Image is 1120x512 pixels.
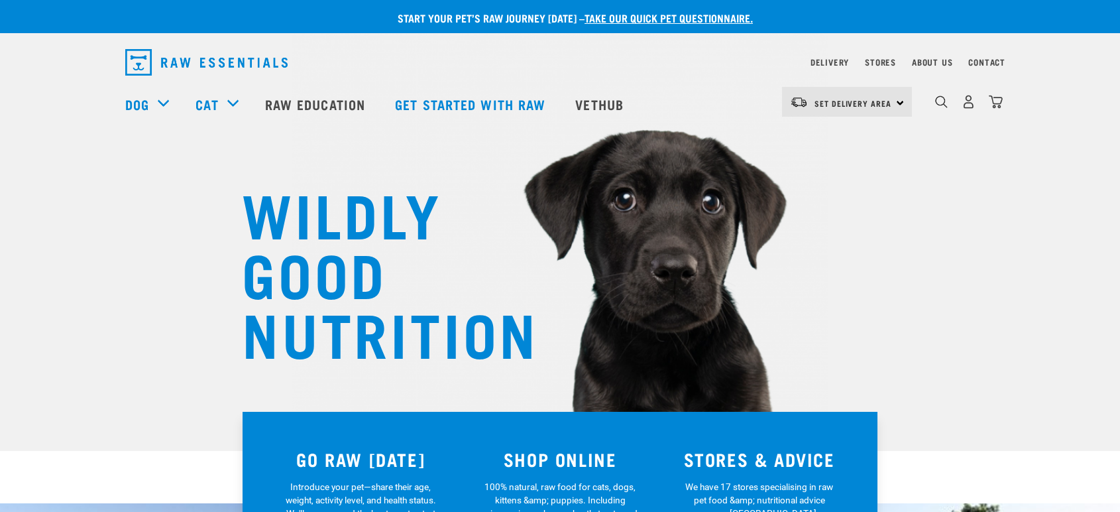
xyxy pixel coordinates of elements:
a: Cat [196,94,218,114]
a: Vethub [562,78,640,131]
h1: WILDLY GOOD NUTRITION [242,182,507,361]
a: Raw Education [252,78,382,131]
a: Dog [125,94,149,114]
a: Delivery [811,60,849,64]
h3: STORES & ADVICE [667,449,851,470]
a: About Us [912,60,952,64]
a: Stores [865,60,896,64]
a: Get started with Raw [382,78,562,131]
img: home-icon-1@2x.png [935,96,948,108]
img: van-moving.png [790,96,808,108]
nav: dropdown navigation [115,44,1005,81]
a: Contact [968,60,1005,64]
img: Raw Essentials Logo [125,49,288,76]
h3: SHOP ONLINE [469,449,652,470]
img: user.png [962,95,976,109]
h3: GO RAW [DATE] [269,449,453,470]
a: take our quick pet questionnaire. [585,15,753,21]
img: home-icon@2x.png [989,95,1003,109]
span: Set Delivery Area [814,101,891,105]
